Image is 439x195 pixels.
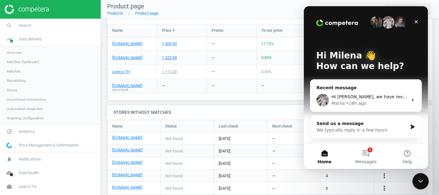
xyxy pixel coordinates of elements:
[6,109,118,132] div: Send us a messageWe typically reply in a few hours
[112,123,123,129] span: Name
[219,186,263,191] span: [DATE]
[3,153,15,165] i: notifications
[107,105,433,120] h4: Stores without matches
[162,83,165,89] div: —
[7,116,43,121] span: Scanning configuration
[112,88,128,92] span: Out of stock
[326,173,328,179] span: 4
[272,148,275,154] span: —
[83,138,124,163] button: Help
[165,136,183,142] span: Not found
[304,6,428,169] iframe: Intercom live chat
[212,69,215,75] div: —
[112,69,130,75] a: Lyreco TH
[165,173,183,179] span: Not found
[19,184,36,189] span: Lyreco TH
[13,114,104,121] div: Send us a message
[7,106,43,111] span: Automated rematches
[3,20,15,31] i: search
[7,142,12,148] img: wGWNvw8QSZomAAAAABJRU5ErkJggg==
[135,11,158,16] a: Product page
[212,28,223,33] span: Promo
[162,55,177,61] div: 1 222.00
[272,161,275,166] span: —
[19,23,31,28] span: Search
[3,167,15,179] i: cloud_done
[212,55,215,61] div: —
[7,59,39,64] span: Matches dashboard
[261,28,282,33] span: To our price
[19,170,39,176] span: Data health
[272,186,275,191] span: —
[19,129,35,134] span: Analytics
[7,50,22,55] span: Overview
[272,123,292,129] span: Next check
[385,4,431,15] button: extensionProduct details
[28,94,41,100] div: Mariia
[3,126,15,137] i: pie_chart_outlined
[107,11,123,16] a: Products
[219,148,263,154] span: [DATE]
[107,2,144,10] span: Product page
[261,69,272,74] span: 0.00 %
[41,138,83,163] button: Messages
[272,136,275,142] span: —
[42,94,62,100] div: • 18h ago
[112,185,142,190] a: [DOMAIN_NAME]
[112,147,142,153] a: [DOMAIN_NAME]
[112,160,142,165] a: [DOMAIN_NAME]
[381,184,388,193] button: more_vert
[13,121,104,127] div: We typically reply in a few hours
[52,153,73,158] span: Messages
[219,136,263,142] span: [DATE]
[219,161,263,166] span: [DATE]
[219,173,263,179] span: [DATE]
[112,135,142,141] a: [DOMAIN_NAME]
[162,69,177,75] div: 1 112.00
[212,41,215,47] div: —
[162,41,177,47] div: 1 309.00
[7,88,17,93] span: Stores
[261,55,272,60] span: 9.89 %
[381,172,388,180] button: more_vert
[326,186,328,191] span: 3
[14,153,28,158] span: Home
[112,172,142,178] a: [DOMAIN_NAME]
[112,83,142,89] a: [DOMAIN_NAME]
[212,83,215,89] div: —
[19,156,41,162] span: Notifications
[112,41,142,47] a: [DOMAIN_NAME]
[7,78,26,83] span: Rematching
[3,33,15,45] i: timeline
[261,41,274,46] span: 17.72 %
[165,123,177,129] span: Status
[219,123,238,129] span: Last check
[7,69,21,74] span: Matches
[112,55,142,61] a: [DOMAIN_NAME]
[5,5,49,14] img: ajHJNr6hYgQAAAAASUVORK5CYII=
[272,173,275,179] span: —
[261,83,264,89] div: —
[165,186,183,191] span: Not found
[19,142,78,148] span: Price Management & Optimization
[413,173,429,190] iframe: Intercom live chat
[162,28,171,33] span: Price
[107,10,118,21] div: Close
[98,153,108,158] span: Help
[112,28,123,33] span: Name
[165,161,183,166] span: Not found
[381,172,388,179] i: more_vert
[7,97,46,102] span: Assortment intersection
[171,27,176,32] i: arrow_downward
